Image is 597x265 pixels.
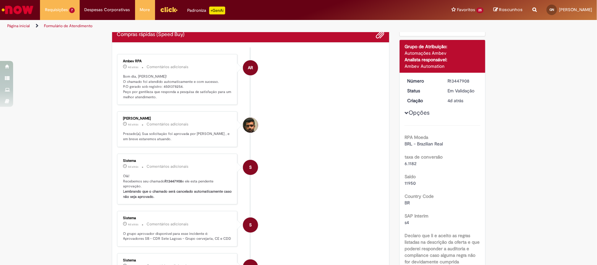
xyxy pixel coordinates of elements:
p: Prezado(a), Sua solicitação foi aprovada por [PERSON_NAME] , e em breve estaremos atuando. [123,131,232,142]
div: Padroniza [188,7,225,14]
b: RPA Moeda [405,134,428,140]
a: Formulário de Atendimento [44,23,92,28]
div: Sistema [123,258,232,262]
span: BR [405,200,410,206]
p: +GenAi [209,7,225,14]
span: s4 [405,219,409,225]
b: Country Code [405,193,434,199]
span: 4d atrás [128,65,139,69]
span: BRL - Brazilian Real [405,141,443,147]
span: GN [549,8,554,12]
div: Ambev RPA [123,59,232,63]
span: S [249,160,252,175]
span: 25 [476,8,484,13]
div: System [243,218,258,233]
img: ServiceNow [1,3,34,16]
time: 27/08/2025 10:07:12 [128,65,139,69]
div: João Moreira Soares [243,118,258,133]
div: Sistema [123,159,232,163]
span: Rascunhos [499,7,523,13]
div: Em Validação [448,87,478,94]
span: 6.1182 [405,161,416,166]
a: Rascunhos [493,7,523,13]
div: Sistema [123,216,232,220]
small: Comentários adicionais [147,164,189,169]
span: S [249,217,252,233]
span: 4d atrás [448,98,464,104]
b: Saldo [405,174,416,180]
div: [PERSON_NAME] [123,117,232,121]
span: 4d atrás [128,123,139,126]
small: Comentários adicionais [147,64,189,70]
div: 26/08/2025 11:41:25 [448,97,478,104]
p: O grupo aprovador disponível para esse incidente é: Aprovadores SB - CDR Sete Lagoas - Grupo cerv... [123,231,232,241]
div: R13447908 [448,78,478,84]
b: Lembrando que o chamado será cancelado automaticamente caso não seja aprovado. [123,189,233,199]
span: Favoritos [457,7,475,13]
b: SAP Interim [405,213,428,219]
time: 27/08/2025 09:52:50 [128,123,139,126]
dt: Status [402,87,443,94]
button: Adicionar anexos [376,30,384,39]
h2: Compras rápidas (Speed Buy) Histórico de tíquete [117,32,185,38]
span: More [140,7,150,13]
span: Requisições [45,7,68,13]
time: 26/08/2025 11:41:34 [128,222,139,226]
dt: Criação [402,97,443,104]
ul: Trilhas de página [5,20,393,32]
div: Automações Ambev [405,50,480,56]
p: Olá! Recebemos seu chamado e ele esta pendente aprovação. [123,174,232,199]
span: 7 [69,8,75,13]
b: R13447908 [165,179,182,184]
time: 26/08/2025 11:41:25 [448,98,464,104]
span: 11950 [405,180,416,186]
span: Despesas Corporativas [85,7,130,13]
small: Comentários adicionais [147,122,189,127]
b: Declaro que li e aceito as regras listadas na descrição da oferta e que poderei responder a audit... [405,233,480,265]
img: click_logo_yellow_360x200.png [160,5,178,14]
span: [PERSON_NAME] [559,7,592,12]
div: Grupo de Atribuição: [405,43,480,50]
span: 4d atrás [128,165,139,169]
span: AR [248,60,253,76]
div: System [243,160,258,175]
small: Comentários adicionais [147,221,189,227]
div: Analista responsável: [405,56,480,63]
b: taxa de conversão [405,154,443,160]
div: Ambev RPA [243,60,258,75]
p: Bom dia, [PERSON_NAME]! O chamado foi atendido automaticamente e com sucesso. P.O gerado sob regi... [123,74,232,100]
dt: Número [402,78,443,84]
time: 26/08/2025 11:41:38 [128,165,139,169]
span: 4d atrás [128,222,139,226]
div: Ambev Automation [405,63,480,69]
a: Página inicial [7,23,30,28]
